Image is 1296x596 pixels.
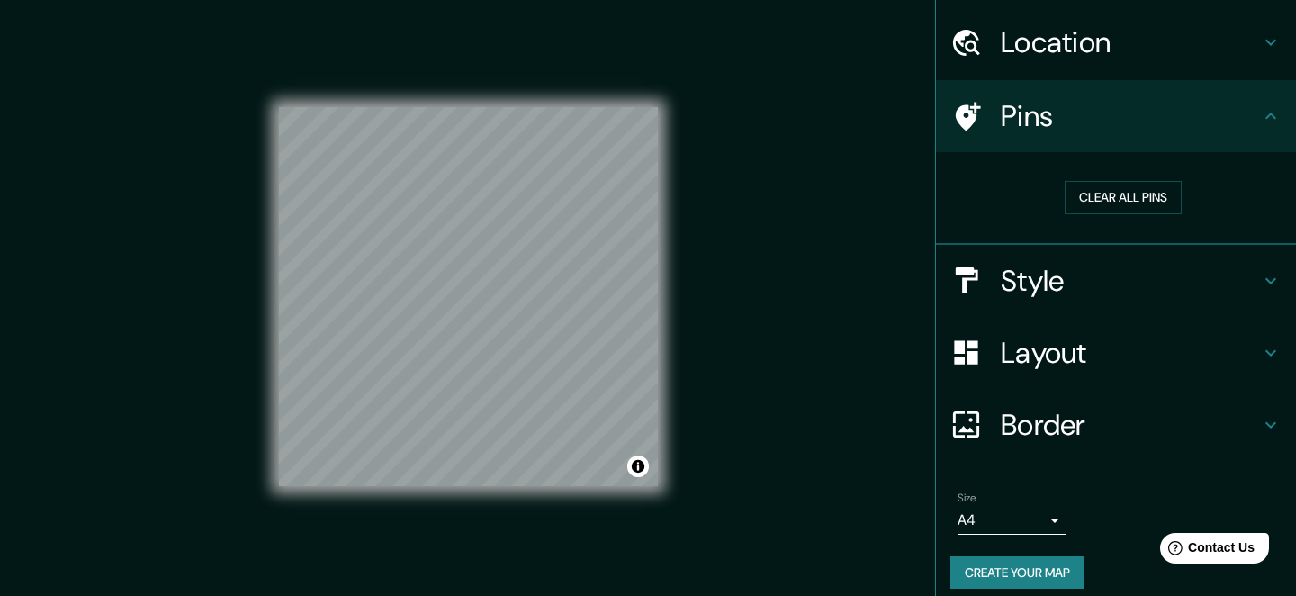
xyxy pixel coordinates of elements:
h4: Border [1001,407,1260,443]
div: Border [936,389,1296,461]
button: Clear all pins [1065,181,1182,214]
div: A4 [958,506,1066,535]
div: Layout [936,317,1296,389]
button: Create your map [950,556,1084,590]
canvas: Map [279,107,658,486]
h4: Location [1001,24,1260,60]
div: Style [936,245,1296,317]
h4: Layout [1001,335,1260,371]
h4: Pins [1001,98,1260,134]
button: Toggle attribution [627,456,649,477]
iframe: Help widget launcher [1136,526,1276,576]
h4: Style [1001,263,1260,299]
div: Location [936,6,1296,78]
label: Size [958,490,976,505]
div: Pins [936,80,1296,152]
